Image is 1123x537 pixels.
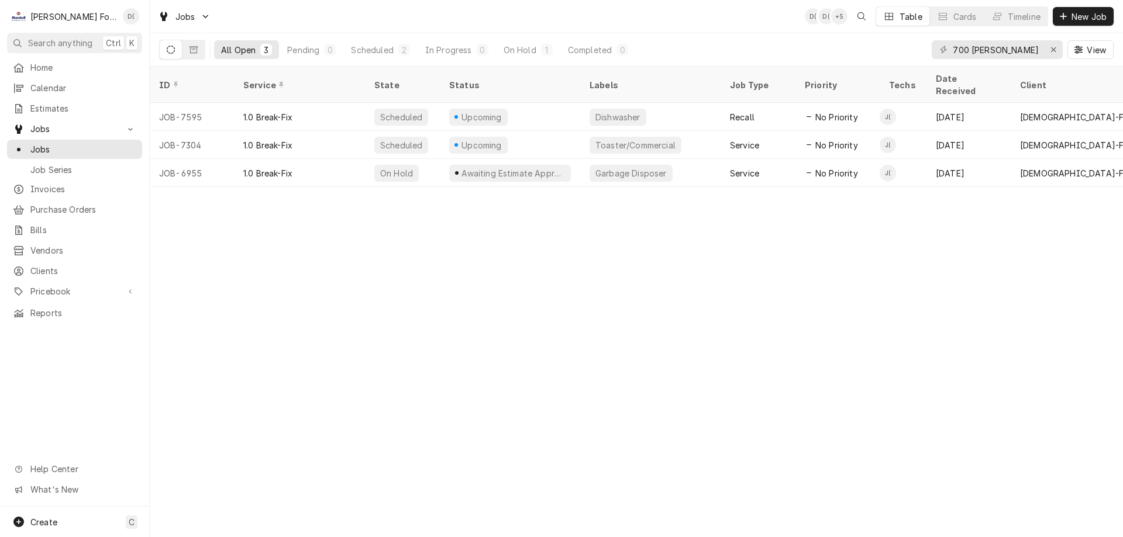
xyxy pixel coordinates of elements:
div: Scheduled [379,139,423,151]
button: Erase input [1044,40,1063,59]
div: 1.0 Break-Fix [243,139,292,151]
div: Completed [568,44,612,56]
a: Go to What's New [7,480,142,499]
div: 1 [543,44,550,56]
a: Invoices [7,179,142,199]
div: Labels [590,79,711,91]
div: 0 [479,44,486,56]
div: All Open [221,44,256,56]
a: Jobs [7,140,142,159]
span: No Priority [815,167,858,179]
div: ID [159,79,222,91]
div: Marshall Food Equipment Service's Avatar [11,8,27,25]
span: No Priority [815,139,858,151]
div: 0 [619,44,626,56]
span: Create [30,517,57,527]
a: Go to Pricebook [7,282,142,301]
a: Bills [7,220,142,240]
span: C [129,516,135,528]
div: Awaiting Estimate Approval [460,167,566,179]
span: Invoices [30,183,136,195]
a: Home [7,58,142,77]
div: 3 [263,44,270,56]
a: Go to Jobs [153,7,215,26]
div: State [374,79,430,91]
div: Scheduled [351,44,393,56]
div: Derek Testa (81)'s Avatar [123,8,139,25]
button: Open search [852,7,871,26]
div: + 5 [831,8,848,25]
span: Jobs [30,123,119,135]
span: Jobs [175,11,195,23]
div: On Hold [504,44,536,56]
div: Service [730,167,759,179]
span: Search anything [28,37,92,49]
div: D( [818,8,835,25]
div: JOB-6955 [150,159,234,187]
input: Keyword search [953,40,1041,59]
div: Status [449,79,569,91]
span: What's New [30,483,135,496]
div: Upcoming [460,111,504,123]
div: Service [730,139,759,151]
div: D( [123,8,139,25]
div: [DATE] [926,103,1011,131]
div: 1.0 Break-Fix [243,111,292,123]
div: David Testa (92)'s Avatar [818,8,835,25]
div: JOB-7304 [150,131,234,159]
div: Dishwasher [594,111,642,123]
span: K [129,37,135,49]
button: Search anythingCtrlK [7,33,142,53]
div: In Progress [425,44,472,56]
div: [DATE] [926,131,1011,159]
span: Bills [30,224,136,236]
div: Toaster/Commercial [594,139,677,151]
div: Timeline [1008,11,1041,23]
div: James Lunney (128)'s Avatar [880,137,896,153]
div: Job Type [730,79,786,91]
div: [DATE] [926,159,1011,187]
div: Table [900,11,922,23]
div: Upcoming [460,139,504,151]
button: View [1067,40,1114,59]
span: Estimates [30,102,136,115]
span: Help Center [30,463,135,475]
div: Recall [730,111,755,123]
a: Clients [7,261,142,280]
div: J( [880,109,896,125]
div: Date Received [936,72,999,97]
div: JOB-7595 [150,103,234,131]
div: Pending [287,44,319,56]
div: J( [880,165,896,181]
a: Reports [7,303,142,323]
span: Pricebook [30,285,119,297]
span: New Job [1069,11,1109,23]
a: Vendors [7,241,142,260]
div: Scheduled [379,111,423,123]
span: View [1084,44,1108,56]
span: Job Series [30,164,136,176]
div: James Lunney (128)'s Avatar [880,109,896,125]
div: Service [243,79,353,91]
div: Garbage Disposer [594,167,668,179]
span: Jobs [30,143,136,155]
a: Calendar [7,78,142,98]
div: [PERSON_NAME] Food Equipment Service [30,11,116,23]
a: Go to Help Center [7,459,142,479]
span: Reports [30,307,136,319]
div: 2 [401,44,408,56]
div: D( [805,8,821,25]
div: 1.0 Break-Fix [243,167,292,179]
div: 0 [326,44,333,56]
div: Cards [953,11,977,23]
a: Job Series [7,160,142,179]
div: Priority [805,79,868,91]
div: J( [880,137,896,153]
div: M [11,8,27,25]
span: Home [30,61,136,74]
button: New Job [1053,7,1114,26]
a: Go to Jobs [7,119,142,138]
div: Derek Testa (81)'s Avatar [805,8,821,25]
div: Techs [889,79,917,91]
div: James Lunney (128)'s Avatar [880,165,896,181]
